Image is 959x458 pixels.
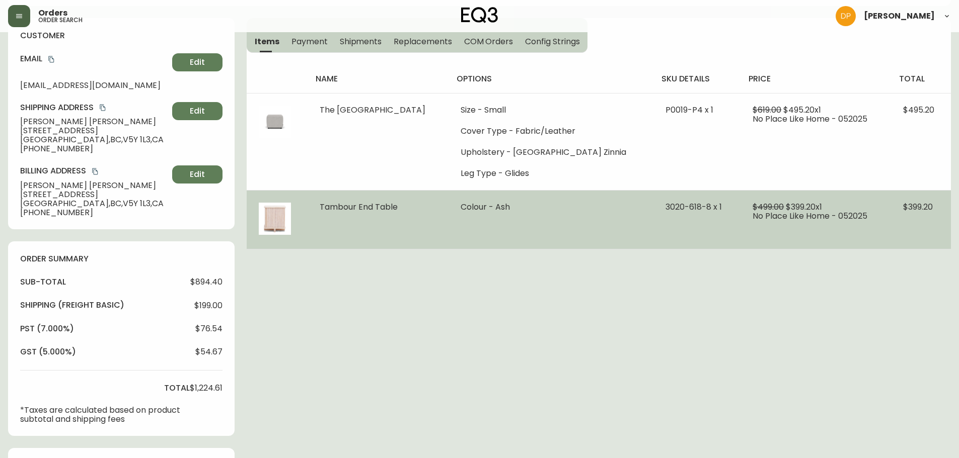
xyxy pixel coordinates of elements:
li: Colour - Ash [461,203,642,212]
span: No Place Like Home - 052025 [753,113,867,125]
span: Edit [190,169,205,180]
p: *Taxes are calculated based on product subtotal and shipping fees [20,406,190,424]
span: $499.00 [753,201,784,213]
h4: Shipping Address [20,102,168,113]
li: Leg Type - Glides [461,169,642,178]
span: 3020-618-8 x 1 [666,201,722,213]
span: $619.00 [753,104,781,116]
span: COM Orders [464,36,513,47]
span: [GEOGRAPHIC_DATA] , BC , V5Y 1L3 , CA [20,135,168,144]
span: [PHONE_NUMBER] [20,208,168,217]
h4: sub-total [20,277,66,288]
span: Replacements [394,36,452,47]
span: [STREET_ADDRESS] [20,126,168,135]
button: Edit [172,102,223,120]
span: Edit [190,57,205,68]
span: The [GEOGRAPHIC_DATA] [320,104,425,116]
h4: Billing Address [20,165,168,176]
button: copy [46,54,56,64]
h4: sku details [661,73,732,84]
h4: total [899,73,943,84]
span: $399.20 [903,201,933,213]
span: $495.20 [903,104,934,116]
span: No Place Like Home - 052025 [753,210,867,222]
span: $894.40 [190,278,223,287]
span: [EMAIL_ADDRESS][DOMAIN_NAME] [20,81,168,90]
span: [PHONE_NUMBER] [20,144,168,153]
span: [PERSON_NAME] [PERSON_NAME] [20,117,168,126]
li: Upholstery - [GEOGRAPHIC_DATA] Zinnia [461,148,642,157]
span: [STREET_ADDRESS] [20,190,168,199]
h4: name [316,73,440,84]
span: [GEOGRAPHIC_DATA] , BC , V5Y 1L3 , CA [20,199,168,208]
img: 9343ef93-6360-46a5-83a4-e7b7a630f378.jpg [259,203,291,235]
span: Edit [190,106,205,117]
span: P0019-P4 x 1 [666,104,713,116]
h4: price [749,73,883,84]
h4: pst (7.000%) [20,323,74,334]
h4: gst (5.000%) [20,346,76,357]
h4: options [457,73,646,84]
span: $1,224.61 [190,384,223,393]
img: logo [461,7,498,23]
span: [PERSON_NAME] [864,12,935,20]
span: Orders [38,9,67,17]
h5: order search [38,17,83,23]
img: b0154ba12ae69382d64d2f3159806b19 [836,6,856,26]
span: Payment [291,36,328,47]
li: Size - Small [461,106,642,115]
span: $495.20 x 1 [783,104,821,116]
h4: order summary [20,253,223,264]
button: copy [90,166,100,176]
h4: Email [20,53,168,64]
span: Config Strings [525,36,579,47]
span: Items [255,36,279,47]
span: $199.00 [194,301,223,310]
span: Shipments [340,36,382,47]
span: [PERSON_NAME] [PERSON_NAME] [20,181,168,190]
h4: customer [20,30,223,41]
h4: total [164,383,190,394]
span: Tambour End Table [320,201,398,213]
span: $399.20 x 1 [786,201,822,213]
h4: Shipping ( Freight Basic ) [20,300,124,311]
button: copy [98,103,108,113]
button: Edit [172,53,223,71]
span: $76.54 [195,324,223,333]
span: $54.67 [195,347,223,356]
li: Cover Type - Fabric/Leather [461,127,642,136]
img: 1c37887a-3dbf-4061-9469-5403b1f012c8Optional[the-wander-square-fabric-ottoman].jpg [259,106,291,138]
button: Edit [172,165,223,184]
